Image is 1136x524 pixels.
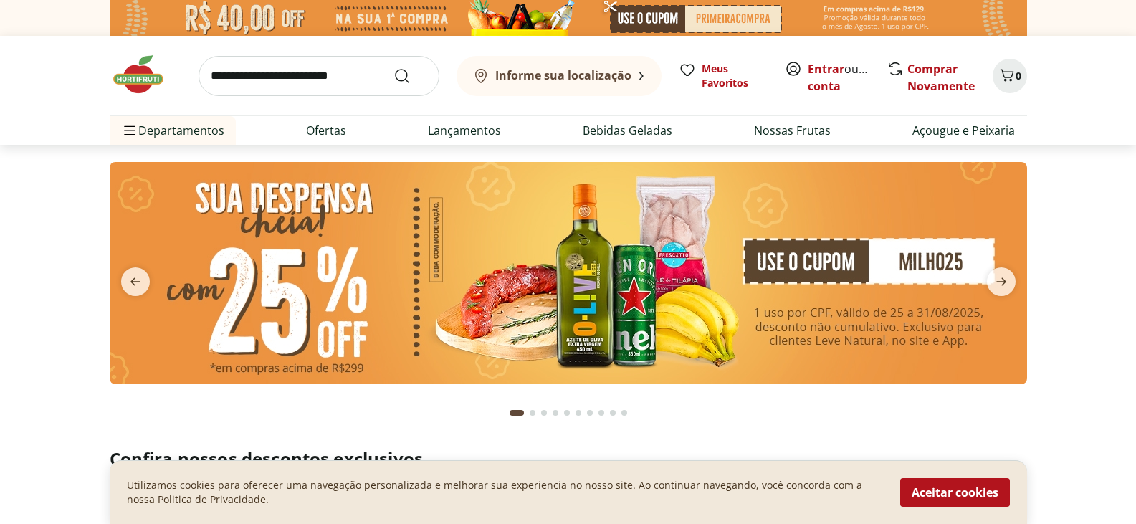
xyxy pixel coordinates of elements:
img: cupom [110,162,1027,384]
button: Current page from fs-carousel [507,396,527,430]
button: Carrinho [993,59,1027,93]
button: Go to page 5 from fs-carousel [561,396,573,430]
button: Go to page 6 from fs-carousel [573,396,584,430]
b: Informe sua localização [495,67,631,83]
button: Menu [121,113,138,148]
button: Go to page 2 from fs-carousel [527,396,538,430]
h2: Confira nossos descontos exclusivos [110,447,1027,470]
a: Ofertas [306,122,346,139]
a: Açougue e Peixaria [912,122,1015,139]
button: previous [110,267,161,296]
a: Bebidas Geladas [583,122,672,139]
a: Criar conta [808,61,887,94]
button: Go to page 7 from fs-carousel [584,396,596,430]
span: ou [808,60,872,95]
button: Submit Search [393,67,428,85]
input: search [199,56,439,96]
button: Go to page 10 from fs-carousel [619,396,630,430]
button: next [975,267,1027,296]
button: Go to page 8 from fs-carousel [596,396,607,430]
button: Go to page 9 from fs-carousel [607,396,619,430]
a: Meus Favoritos [679,62,768,90]
img: Hortifruti [110,53,181,96]
span: 0 [1016,69,1021,82]
p: Utilizamos cookies para oferecer uma navegação personalizada e melhorar sua experiencia no nosso ... [127,478,883,507]
a: Lançamentos [428,122,501,139]
button: Go to page 4 from fs-carousel [550,396,561,430]
span: Meus Favoritos [702,62,768,90]
button: Aceitar cookies [900,478,1010,507]
button: Informe sua localização [457,56,662,96]
span: Departamentos [121,113,224,148]
a: Comprar Novamente [907,61,975,94]
button: Go to page 3 from fs-carousel [538,396,550,430]
a: Nossas Frutas [754,122,831,139]
a: Entrar [808,61,844,77]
